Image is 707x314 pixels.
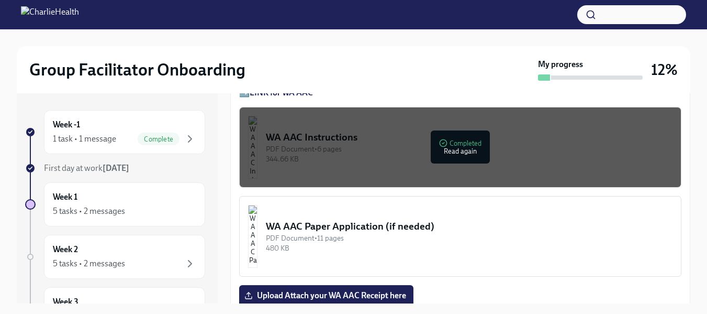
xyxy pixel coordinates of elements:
h6: Week 2 [53,244,78,255]
strong: [DATE] [103,163,129,173]
div: 5 tasks • 2 messages [53,205,125,217]
a: Week 25 tasks • 2 messages [25,235,205,279]
a: LINK for WA AAC [250,88,313,98]
span: Upload Attach your WA AAC Receipt here [246,290,406,301]
h6: Week 1 [53,191,77,203]
h6: Week 3 [53,296,78,308]
div: WA AAC Paper Application (if needed) [266,220,672,233]
a: First day at work[DATE] [25,163,205,174]
strong: My progress [538,59,583,70]
div: PDF Document • 6 pages [266,144,672,154]
a: Week 15 tasks • 2 messages [25,182,205,226]
a: Week -11 task • 1 messageComplete [25,110,205,154]
button: WA AAC Paper Application (if needed)PDF Document•11 pages480 KB [239,196,681,277]
div: 1 task • 1 message [53,133,116,145]
span: First day at work [44,163,129,173]
span: Complete [138,135,179,143]
h2: Group Facilitator Onboarding [29,59,245,80]
h6: Week -1 [53,119,80,131]
button: WA AAC InstructionsPDF Document•6 pages344.66 KBCompletedRead again [239,107,681,188]
div: WA AAC Instructions [266,131,672,144]
img: WA AAC Paper Application (if needed) [248,205,257,268]
div: PDF Document • 11 pages [266,233,672,243]
div: 5 tasks • 2 messages [53,258,125,269]
img: CharlieHealth [21,6,79,23]
label: Upload Attach your WA AAC Receipt here [239,285,413,306]
div: 344.66 KB [266,154,672,164]
h3: 12% [651,60,678,79]
img: WA AAC Instructions [248,116,257,179]
div: 480 KB [266,243,672,253]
